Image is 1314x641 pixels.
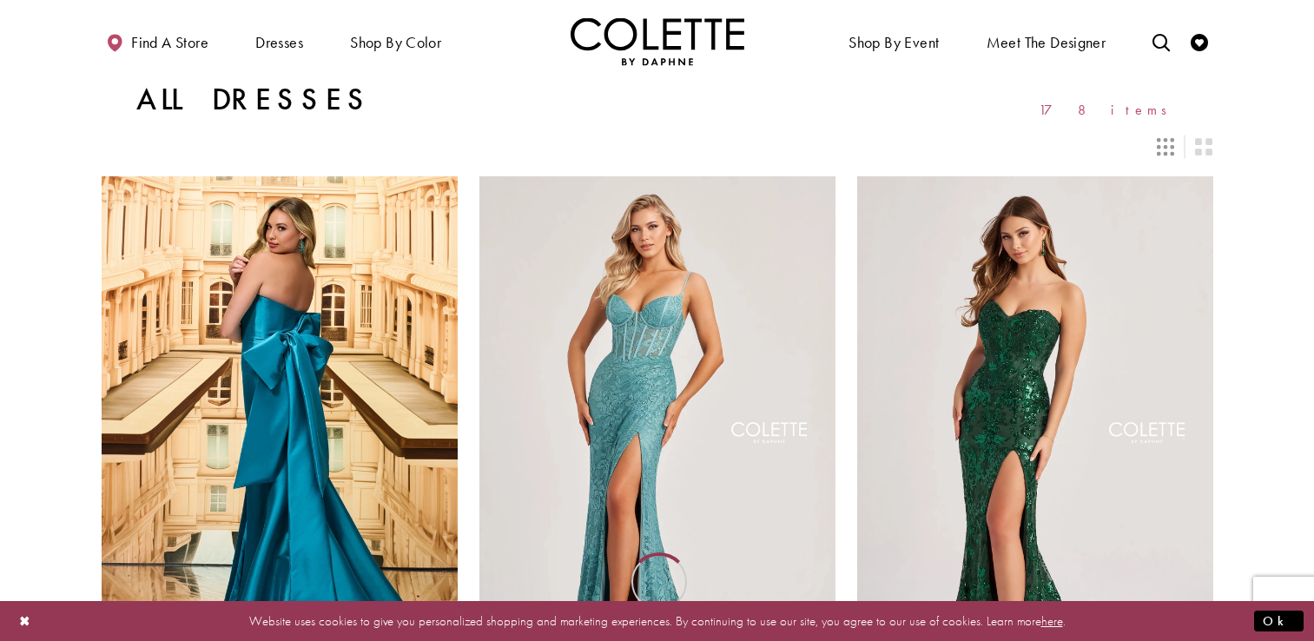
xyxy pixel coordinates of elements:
span: Dresses [255,34,303,51]
a: Find a store [102,17,213,65]
img: Colette by Daphne [571,17,744,65]
span: 178 items [1039,102,1179,117]
a: here [1041,611,1063,629]
span: Find a store [131,34,208,51]
a: Visit Home Page [571,17,744,65]
div: Layout Controls [91,128,1224,166]
a: Check Wishlist [1186,17,1212,65]
span: Shop by color [346,17,446,65]
button: Close Dialog [10,605,40,636]
a: Meet the designer [982,17,1111,65]
span: Meet the designer [987,34,1106,51]
button: Submit Dialog [1254,610,1304,631]
h1: All Dresses [136,83,372,117]
span: Shop By Event [844,17,943,65]
span: Switch layout to 2 columns [1195,138,1212,155]
span: Shop By Event [848,34,939,51]
span: Shop by color [350,34,441,51]
span: Switch layout to 3 columns [1157,138,1174,155]
p: Website uses cookies to give you personalized shopping and marketing experiences. By continuing t... [125,609,1189,632]
span: Dresses [251,17,307,65]
a: Toggle search [1148,17,1174,65]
